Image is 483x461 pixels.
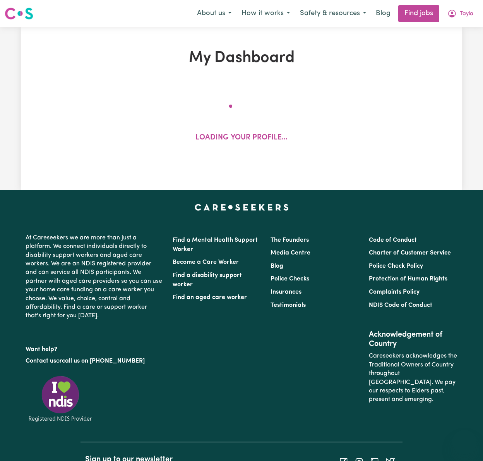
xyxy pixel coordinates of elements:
a: The Founders [271,237,309,243]
button: About us [192,5,236,22]
a: Code of Conduct [369,237,417,243]
h2: Acknowledgement of Country [369,330,457,349]
a: Protection of Human Rights [369,276,447,282]
a: Media Centre [271,250,310,256]
iframe: Button to launch messaging window [452,430,477,455]
a: Insurances [271,289,301,295]
a: Find jobs [398,5,439,22]
h1: My Dashboard [99,49,384,67]
button: How it works [236,5,295,22]
p: Careseekers acknowledges the Traditional Owners of Country throughout [GEOGRAPHIC_DATA]. We pay o... [369,349,457,407]
a: Find a Mental Health Support Worker [173,237,258,253]
img: Careseekers logo [5,7,33,21]
a: Police Check Policy [369,263,423,269]
img: Registered NDIS provider [26,375,95,423]
a: Careseekers logo [5,5,33,22]
button: Safety & resources [295,5,371,22]
a: Become a Care Worker [173,259,239,265]
button: My Account [442,5,478,22]
p: or [26,354,163,368]
a: Testimonials [271,302,306,308]
a: call us on [PHONE_NUMBER] [62,358,145,364]
span: Tayla [460,10,473,18]
p: At Careseekers we are more than just a platform. We connect individuals directly to disability su... [26,230,163,323]
p: Loading your profile... [195,132,288,144]
a: NDIS Code of Conduct [369,302,432,308]
p: Want help? [26,342,163,354]
a: Police Checks [271,276,309,282]
a: Careseekers home page [195,204,289,210]
a: Blog [271,263,283,269]
a: Find an aged care worker [173,294,247,301]
a: Charter of Customer Service [369,250,451,256]
a: Complaints Policy [369,289,420,295]
a: Contact us [26,358,56,364]
a: Find a disability support worker [173,272,242,288]
a: Blog [371,5,395,22]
